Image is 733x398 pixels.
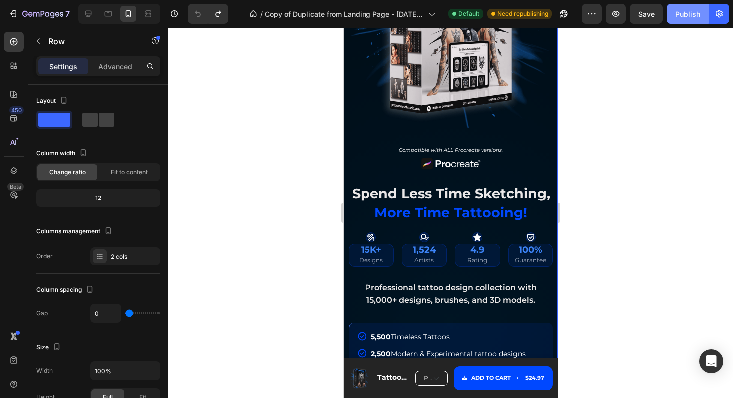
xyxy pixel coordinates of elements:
[265,9,424,19] span: Copy of Duplicate from Landing Page - [DATE] 09:42:45
[49,61,77,72] p: Settings
[91,362,160,380] input: Auto
[699,349,723,373] div: Open Intercom Messenger
[4,4,74,24] button: 7
[260,9,263,19] span: /
[91,304,121,322] input: Auto
[36,94,70,108] div: Layout
[49,168,86,177] span: Change ratio
[36,366,53,375] div: Width
[38,191,158,205] div: 12
[638,10,655,18] span: Save
[497,9,548,18] span: Need republishing
[344,28,558,398] iframe: Design area
[65,8,70,20] p: 7
[36,252,53,261] div: Order
[36,341,63,354] div: Size
[667,4,709,24] button: Publish
[458,9,479,18] span: Default
[9,106,24,114] div: 450
[630,4,663,24] button: Save
[675,9,700,19] div: Publish
[98,61,132,72] p: Advanced
[36,225,114,238] div: Columns management
[111,168,148,177] span: Fit to content
[7,183,24,191] div: Beta
[36,309,48,318] div: Gap
[111,252,158,261] div: 2 cols
[48,35,133,47] p: Row
[36,147,89,160] div: Column width
[188,4,228,24] div: Undo/Redo
[36,283,96,297] div: Column spacing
